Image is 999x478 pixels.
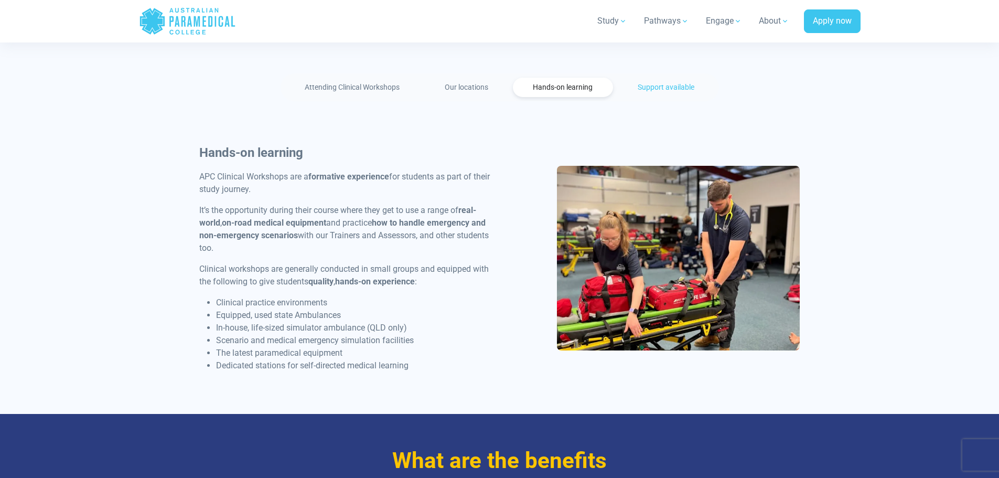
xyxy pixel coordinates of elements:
p: It’s the opportunity during their course where they get to use a range of , and practice with our... [199,204,493,254]
a: Study [591,6,633,36]
a: Apply now [804,9,861,34]
p: Clinical workshops are generally conducted in small groups and equipped with the following to giv... [199,263,493,288]
strong: Hands-on learning [199,145,303,160]
a: Attending Clinical Workshops [285,78,421,97]
a: Our locations [424,78,509,97]
a: Engage [700,6,748,36]
strong: hands-on experience [335,277,415,286]
li: Dedicated stations for self-directed medical learning [216,359,493,372]
p: APC Clinical Workshops are a for students as part of their study journey. [199,171,493,196]
a: About [753,6,796,36]
a: Australian Paramedical College [139,4,236,38]
strong: quality [308,277,334,286]
li: Clinical practice environments [216,296,493,309]
li: The latest paramedical equipment [216,347,493,359]
strong: on-road medical equipment [222,218,326,228]
h3: What are the benefits [193,448,807,474]
a: Support available [617,78,715,97]
li: Equipped, used state Ambulances [216,309,493,322]
a: Pathways [638,6,695,36]
a: Hands-on learning [513,78,614,97]
strong: formative experience [308,172,389,182]
li: In-house, life-sized simulator ambulance (QLD only) [216,322,493,334]
li: Scenario and medical emergency simulation facilities [216,334,493,347]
